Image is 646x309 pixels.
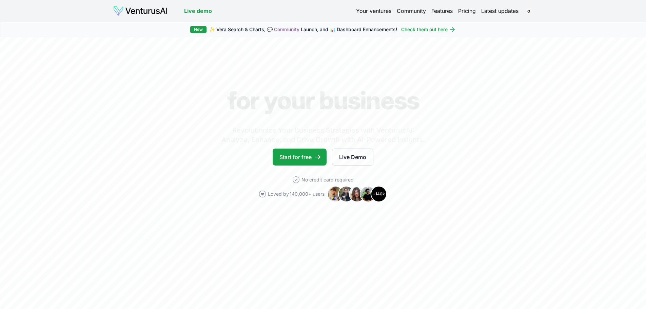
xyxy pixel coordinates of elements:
[274,26,299,32] a: Community
[209,26,397,33] span: ✨ Vera Search & Charts, 💬 Launch, and 📊 Dashboard Enhancements!
[338,186,354,202] img: Avatar 2
[332,149,373,166] a: Live Demo
[184,7,212,15] a: Live demo
[481,7,518,15] a: Latest updates
[190,26,207,33] div: New
[349,186,365,202] img: Avatar 3
[431,7,453,15] a: Features
[523,5,534,16] span: o
[273,149,327,166] a: Start for free
[356,7,391,15] a: Your ventures
[401,26,456,33] a: Check them out here
[327,186,344,202] img: Avatar 1
[113,5,168,16] img: logo
[524,6,533,16] button: o
[397,7,426,15] a: Community
[360,186,376,202] img: Avatar 4
[458,7,476,15] a: Pricing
